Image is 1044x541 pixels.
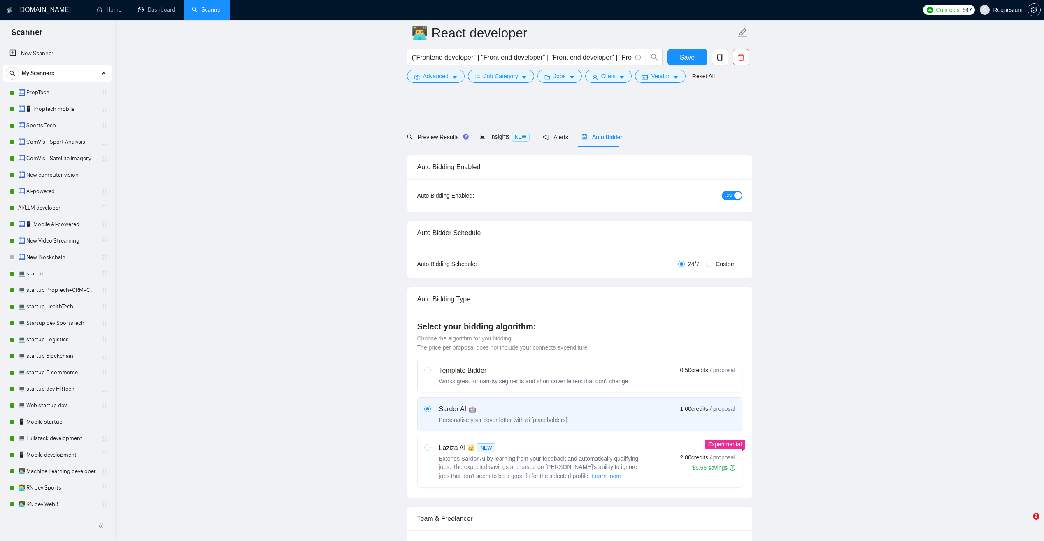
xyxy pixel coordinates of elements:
div: $6.55 savings [692,464,735,472]
li: New Scanner [3,45,112,62]
a: 💻 startup Logistics [18,331,96,348]
span: robot [581,134,587,140]
span: holder [101,188,108,195]
button: barsJob Categorycaret-down [468,70,534,83]
button: Save [667,49,707,65]
a: searchScanner [192,6,222,13]
span: Custom [712,259,739,268]
a: 💻 startup Blockchain [18,348,96,364]
span: / proposal [710,366,735,374]
span: search [646,54,662,61]
a: 🛄 ComVis - Satellite Imagery Analysis [18,150,96,167]
span: Alerts [543,134,568,140]
span: Extends Sardor AI by learning from your feedback and automatically qualifying jobs. The expected ... [439,455,639,479]
span: copy [712,54,728,61]
span: Choose the algorithm for you bidding. The price per proposal does not include your connects expen... [417,335,589,351]
span: holder [101,172,108,178]
a: 📱 Mobile development [18,447,96,463]
img: upwork-logo.png [927,7,933,13]
span: / proposal [710,405,735,413]
a: Reset All [692,72,715,81]
a: 🛄 New computer vision [18,167,96,183]
span: caret-down [619,74,625,80]
span: holder [101,468,108,475]
span: Advanced [423,72,449,81]
span: Preview Results [407,134,466,140]
a: 💻 startup E-commerce [18,364,96,381]
span: holder [101,303,108,310]
span: 0.50 credits [680,366,708,375]
span: holder [101,89,108,96]
a: 👨‍💻 Machine Learning developer [18,463,96,480]
span: Scanner [5,26,49,44]
span: holder [101,155,108,162]
button: search [6,67,19,80]
button: settingAdvancedcaret-down [407,70,465,83]
span: holder [101,254,108,261]
button: idcardVendorcaret-down [635,70,685,83]
div: Personalise your cover letter with ai [placeholders] [439,416,567,424]
span: holder [101,122,108,129]
input: Scanner name... [412,23,736,43]
span: 2.00 credits [680,453,708,462]
a: 💻 Web startup dev [18,397,96,414]
div: Auto Bidding Type [417,287,742,311]
div: Works great for narrow segments and short cover letters that don't change. [439,377,630,385]
span: bars [475,74,481,80]
a: 🛄📱 PropTech mobile [18,101,96,117]
span: My Scanners [22,65,54,82]
div: Auto Bidding Schedule: [417,259,525,268]
span: 👑 [467,443,475,453]
div: Auto Bidding Enabled [417,155,742,179]
h4: Select your bidding algorithm: [417,321,742,332]
span: holder [101,485,108,491]
span: Jobs [553,72,566,81]
div: Auto Bidder Schedule [417,221,742,245]
span: NEW [512,133,530,142]
span: user [982,7,988,13]
div: Team & Freelancer [417,507,742,530]
button: delete [733,49,749,65]
span: Job Category [484,72,518,81]
span: caret-down [452,74,458,80]
button: setting [1028,3,1041,16]
a: 💻 startup dev HRTech [18,381,96,397]
span: holder [101,221,108,228]
a: 💻 Fullstack development [18,430,96,447]
span: Connects: [936,5,961,14]
span: Learn more [592,471,621,480]
a: 💻 Startup dev SportsTech [18,315,96,331]
span: double-left [98,522,106,530]
a: 🛄 Sports Tech [18,117,96,134]
span: edit [737,28,748,38]
button: userClientcaret-down [585,70,632,83]
span: Experimental [708,441,742,448]
span: holder [101,452,108,458]
div: Laziza AI [439,443,645,453]
div: Sardor AI 🤖 [439,404,567,414]
span: Vendor [651,72,669,81]
input: Search Freelance Jobs... [412,52,632,63]
span: caret-down [673,74,679,80]
span: area-chart [479,134,485,140]
a: setting [1028,7,1041,13]
span: holder [101,336,108,343]
span: / proposal [710,453,735,462]
span: holder [101,353,108,359]
span: holder [101,238,108,244]
span: holder [101,205,108,211]
span: holder [101,419,108,425]
a: 👨‍💻 RN dev Web3 [18,496,96,513]
span: Save [680,52,695,63]
span: 2 [1033,513,1039,520]
span: caret-down [521,74,527,80]
div: Auto Bidding Enabled: [417,191,525,200]
span: Client [601,72,616,81]
span: info-circle [730,465,735,471]
iframe: Intercom live chat [1016,513,1036,533]
span: holder [101,402,108,409]
a: 👨‍💻 RN dev Sports [18,480,96,496]
span: holder [101,435,108,442]
span: holder [101,139,108,145]
span: holder [101,270,108,277]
